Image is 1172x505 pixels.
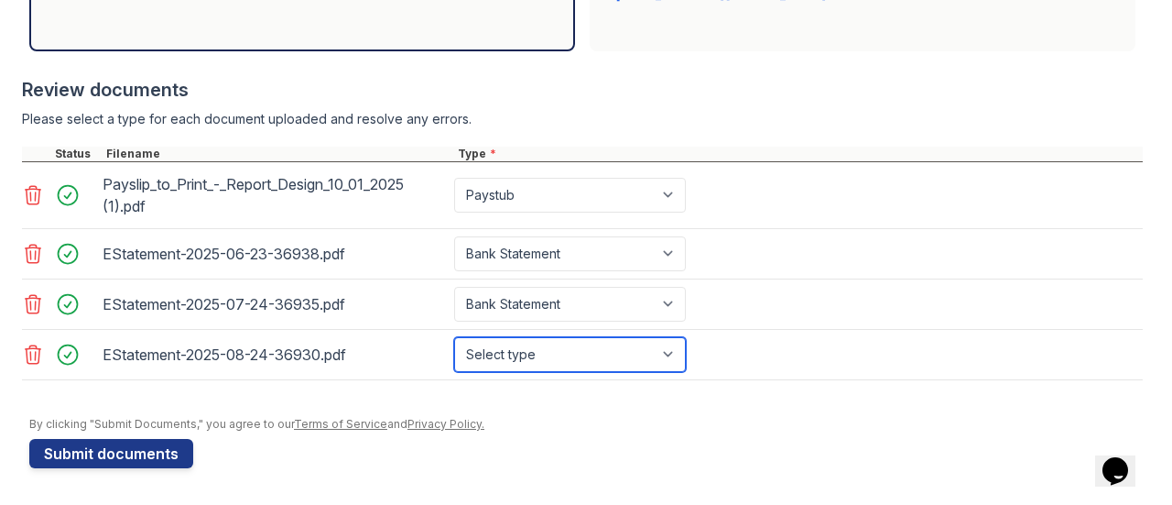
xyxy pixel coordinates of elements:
div: EStatement-2025-06-23-36938.pdf [103,239,447,269]
div: Filename [103,147,454,161]
div: EStatement-2025-07-24-36935.pdf [103,290,447,319]
div: By clicking "Submit Documents," you agree to our and [29,417,1143,432]
div: Status [51,147,103,161]
a: Terms of Service [294,417,387,431]
iframe: chat widget [1095,432,1154,487]
div: Payslip_to_Print_-_Report_Design_10_01_2025 (1).pdf [103,170,447,221]
div: Review documents [22,77,1143,103]
div: EStatement-2025-08-24-36930.pdf [103,340,447,369]
div: Type [454,147,1143,161]
div: Please select a type for each document uploaded and resolve any errors. [22,110,1143,128]
button: Submit documents [29,439,193,468]
a: Privacy Policy. [407,417,484,431]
